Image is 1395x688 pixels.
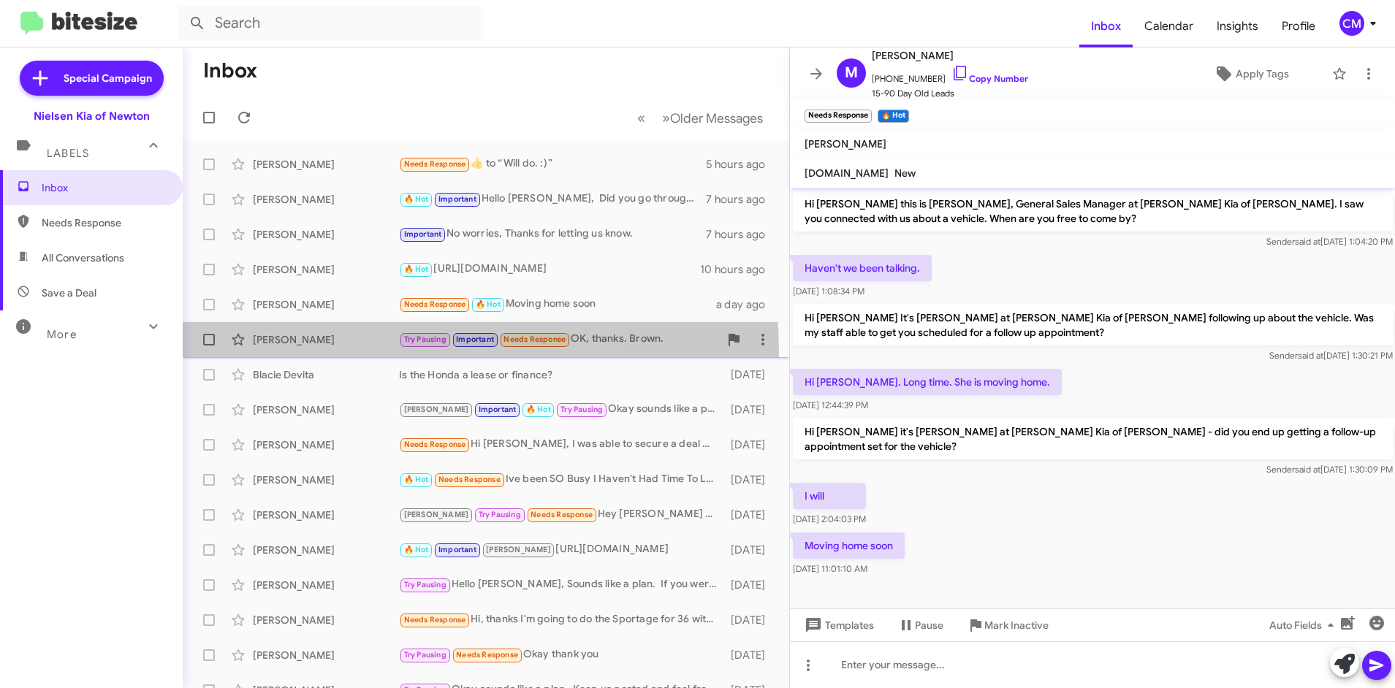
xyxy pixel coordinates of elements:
[886,612,955,638] button: Pause
[526,405,551,414] span: 🔥 Hot
[1339,11,1364,36] div: CM
[404,545,429,554] span: 🔥 Hot
[438,475,501,484] span: Needs Response
[805,137,886,150] span: [PERSON_NAME]
[723,648,777,662] div: [DATE]
[793,513,866,524] span: [DATE] 2:04:03 PM
[723,473,777,487] div: [DATE]
[793,532,905,559] p: Moving home soon
[438,545,476,554] span: Important
[1079,5,1133,47] span: Inbox
[1177,61,1325,87] button: Apply Tags
[399,296,716,313] div: Moving home soon
[872,86,1028,101] span: 15-90 Day Old Leads
[476,299,501,309] span: 🔥 Hot
[1236,61,1289,87] span: Apply Tags
[894,167,916,180] span: New
[503,335,566,344] span: Needs Response
[203,59,257,83] h1: Inbox
[404,299,466,309] span: Needs Response
[845,61,858,85] span: M
[399,436,723,453] div: Hi [PERSON_NAME], I was able to secure a deal with [PERSON_NAME] of [GEOGRAPHIC_DATA] in [GEOGRAP...
[456,650,518,660] span: Needs Response
[399,156,706,172] div: ​👍​ to “ Will do. :) ”
[253,227,399,242] div: [PERSON_NAME]
[399,506,723,523] div: Hey [PERSON_NAME] Decided to buy a Honda CRV just like I had in the past thanks for your time and...
[399,401,723,418] div: Okay sounds like a plan.
[793,286,864,297] span: [DATE] 1:08:34 PM
[723,437,777,452] div: [DATE]
[399,541,723,558] div: [URL][DOMAIN_NAME]
[253,192,399,207] div: [PERSON_NAME]
[404,405,469,414] span: [PERSON_NAME]
[628,103,654,133] button: Previous
[1266,236,1392,247] span: Sender [DATE] 1:04:20 PM
[404,335,446,344] span: Try Pausing
[637,109,645,127] span: «
[793,191,1393,232] p: Hi [PERSON_NAME] this is [PERSON_NAME], General Sales Manager at [PERSON_NAME] Kia of [PERSON_NAM...
[253,648,399,662] div: [PERSON_NAME]
[1266,464,1392,475] span: Sender [DATE] 1:30:09 PM
[872,64,1028,86] span: [PHONE_NUMBER]
[253,367,399,382] div: Blacie Devita
[42,251,124,265] span: All Conversations
[404,580,446,589] span: Try Pausing
[700,262,778,277] div: 10 hours ago
[456,335,494,344] span: Important
[1133,5,1205,47] a: Calendar
[479,405,517,414] span: Important
[399,261,700,278] div: [URL][DOMAIN_NAME]
[531,510,593,519] span: Needs Response
[706,227,777,242] div: 7 hours ago
[723,578,777,592] div: [DATE]
[177,6,484,41] input: Search
[486,545,551,554] span: [PERSON_NAME]
[793,255,932,281] p: Haven't we been talking.
[404,440,466,449] span: Needs Response
[42,215,166,230] span: Needs Response
[793,305,1393,345] p: Hi [PERSON_NAME] It's [PERSON_NAME] at [PERSON_NAME] Kia of [PERSON_NAME] following up about the ...
[47,147,89,160] span: Labels
[805,167,889,180] span: [DOMAIN_NAME]
[399,646,723,663] div: Okay thank you
[790,612,886,638] button: Templates
[723,543,777,557] div: [DATE]
[47,328,77,341] span: More
[802,612,874,638] span: Templates
[1205,5,1270,47] a: Insights
[723,508,777,522] div: [DATE]
[253,297,399,312] div: [PERSON_NAME]
[1294,464,1320,475] span: said at
[399,576,723,593] div: Hello [PERSON_NAME], Sounds like a plan. If you were ever interested in purchasing before June I'...
[951,73,1028,84] a: Copy Number
[253,262,399,277] div: [PERSON_NAME]
[399,611,723,628] div: Hi, thanks I'm going to do the Sportage for 36 with 7k down, at [GEOGRAPHIC_DATA] in [GEOGRAPHIC_...
[253,157,399,172] div: [PERSON_NAME]
[399,226,706,242] div: No worries, Thanks for letting us know.
[793,400,868,410] span: [DATE] 12:44:39 PM
[723,402,777,417] div: [DATE]
[404,650,446,660] span: Try Pausing
[984,612,1049,638] span: Mark Inactive
[706,157,777,172] div: 5 hours ago
[1270,5,1327,47] span: Profile
[253,613,399,627] div: [PERSON_NAME]
[915,612,943,638] span: Pause
[793,418,1393,459] p: Hi [PERSON_NAME] it's [PERSON_NAME] at [PERSON_NAME] Kia of [PERSON_NAME] - did you end up gettin...
[399,191,706,207] div: Hello [PERSON_NAME], Did you go through with you purchase of a [DATE] SX Hybrid?
[716,297,778,312] div: a day ago
[1269,350,1392,361] span: Sender [DATE] 1:30:21 PM
[955,612,1060,638] button: Mark Inactive
[670,110,763,126] span: Older Messages
[253,578,399,592] div: [PERSON_NAME]
[1294,236,1320,247] span: said at
[404,264,429,274] span: 🔥 Hot
[1327,11,1379,36] button: CM
[399,331,719,348] div: OK, thanks. Brown.
[20,61,164,96] a: Special Campaign
[793,563,867,574] span: [DATE] 11:01:10 AM
[253,543,399,557] div: [PERSON_NAME]
[793,483,866,509] p: I will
